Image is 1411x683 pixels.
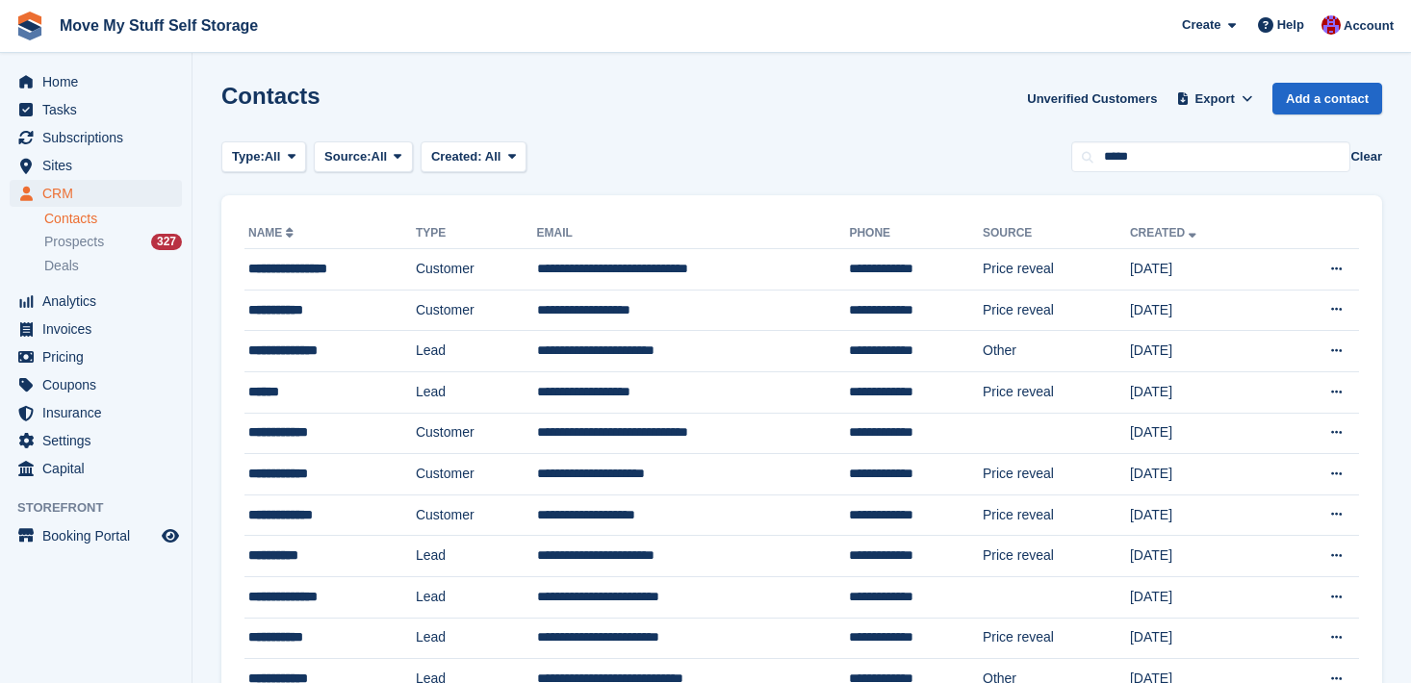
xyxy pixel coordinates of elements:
[52,10,266,41] a: Move My Stuff Self Storage
[1019,83,1165,114] a: Unverified Customers
[416,618,537,659] td: Lead
[1344,16,1394,36] span: Account
[42,316,158,342] span: Invoices
[42,96,158,123] span: Tasks
[44,232,182,252] a: Prospects 327
[10,288,182,315] a: menu
[42,152,158,179] span: Sites
[983,371,1130,413] td: Price reveal
[42,371,158,398] span: Coupons
[983,249,1130,291] td: Price reveal
[416,454,537,495] td: Customer
[42,124,158,151] span: Subscriptions
[42,522,158,549] span: Booking Portal
[248,226,297,240] a: Name
[10,180,182,207] a: menu
[44,256,182,276] a: Deals
[1130,371,1275,413] td: [DATE]
[221,141,306,173] button: Type: All
[324,147,371,166] span: Source:
[1130,618,1275,659] td: [DATE]
[42,455,158,482] span: Capital
[42,288,158,315] span: Analytics
[431,149,482,164] span: Created:
[42,399,158,426] span: Insurance
[44,257,79,275] span: Deals
[232,147,265,166] span: Type:
[421,141,526,173] button: Created: All
[10,522,182,549] a: menu
[10,152,182,179] a: menu
[416,494,537,536] td: Customer
[1182,15,1220,35] span: Create
[1350,147,1382,166] button: Clear
[983,494,1130,536] td: Price reveal
[265,147,281,166] span: All
[1130,454,1275,495] td: [DATE]
[10,455,182,482] a: menu
[537,218,850,249] th: Email
[416,371,537,413] td: Lead
[1130,494,1275,536] td: [DATE]
[1130,290,1275,331] td: [DATE]
[1130,331,1275,372] td: [DATE]
[159,524,182,547] a: Preview store
[10,68,182,95] a: menu
[983,331,1130,372] td: Other
[983,290,1130,331] td: Price reveal
[151,234,182,250] div: 327
[10,343,182,370] a: menu
[221,83,321,109] h1: Contacts
[1321,15,1341,35] img: Carrie Machin
[416,218,537,249] th: Type
[314,141,413,173] button: Source: All
[416,536,537,577] td: Lead
[10,124,182,151] a: menu
[485,149,501,164] span: All
[1172,83,1257,114] button: Export
[372,147,388,166] span: All
[1130,576,1275,618] td: [DATE]
[1130,413,1275,454] td: [DATE]
[10,316,182,342] a: menu
[44,210,182,228] a: Contacts
[1130,536,1275,577] td: [DATE]
[983,536,1130,577] td: Price reveal
[10,96,182,123] a: menu
[10,399,182,426] a: menu
[416,290,537,331] td: Customer
[42,343,158,370] span: Pricing
[1277,15,1304,35] span: Help
[42,180,158,207] span: CRM
[416,576,537,618] td: Lead
[416,331,537,372] td: Lead
[416,413,537,454] td: Customer
[42,68,158,95] span: Home
[1195,89,1235,109] span: Export
[1272,83,1382,114] a: Add a contact
[416,249,537,291] td: Customer
[983,454,1130,495] td: Price reveal
[1130,249,1275,291] td: [DATE]
[15,12,44,40] img: stora-icon-8386f47178a22dfd0bd8f6a31ec36ba5ce8667c1dd55bd0f319d3a0aa187defe.svg
[17,498,192,518] span: Storefront
[983,218,1130,249] th: Source
[42,427,158,454] span: Settings
[10,371,182,398] a: menu
[44,233,104,251] span: Prospects
[10,427,182,454] a: menu
[849,218,983,249] th: Phone
[983,618,1130,659] td: Price reveal
[1130,226,1200,240] a: Created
